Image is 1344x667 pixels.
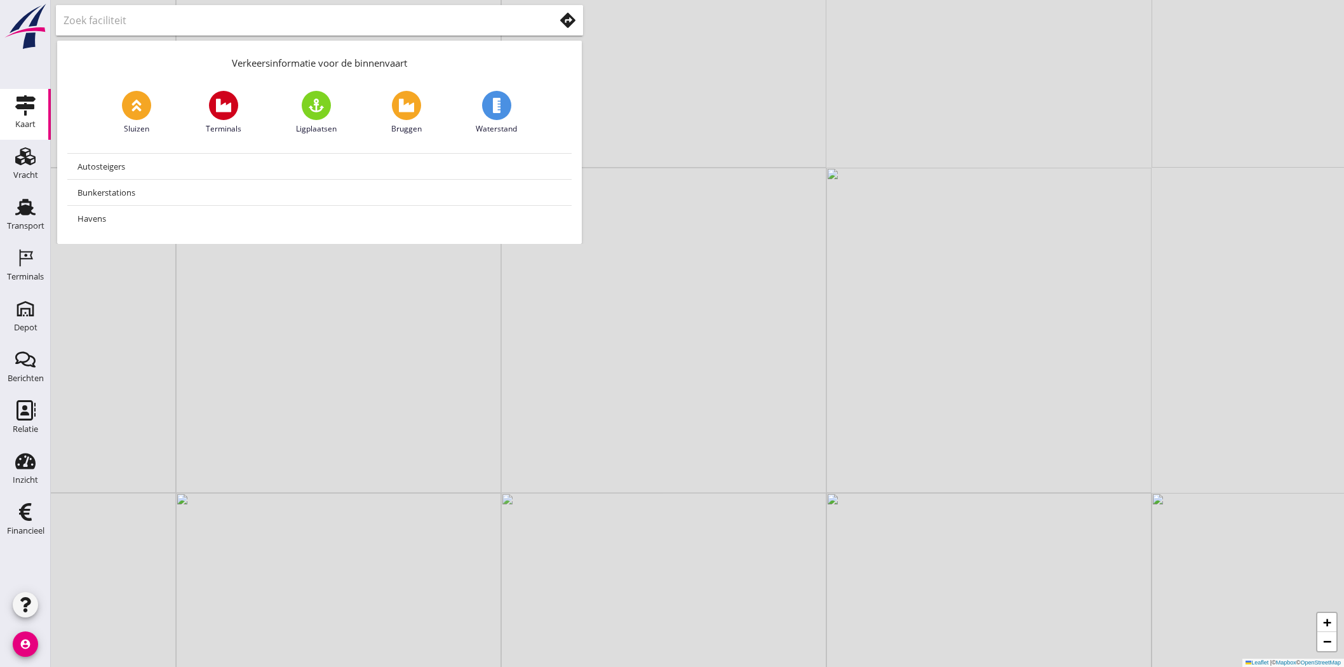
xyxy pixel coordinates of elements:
a: Bruggen [391,91,422,135]
div: © © [1242,659,1344,667]
div: Vracht [13,171,38,179]
span: Ligplaatsen [296,123,337,135]
div: Relatie [13,425,38,433]
input: Zoek faciliteit [64,10,537,30]
div: Transport [7,222,44,230]
span: + [1323,614,1331,630]
span: Sluizen [124,123,149,135]
span: − [1323,633,1331,649]
img: logo-small.a267ee39.svg [3,3,48,50]
a: Ligplaatsen [296,91,337,135]
div: Depot [14,323,37,332]
span: Bruggen [391,123,422,135]
div: Autosteigers [77,159,561,174]
a: Sluizen [122,91,151,135]
a: Zoom in [1317,613,1336,632]
div: Verkeersinformatie voor de binnenvaart [57,41,582,81]
a: Mapbox [1276,659,1296,666]
a: Terminals [206,91,241,135]
span: | [1270,659,1272,666]
a: Zoom out [1317,632,1336,651]
div: Financieel [7,527,44,535]
span: Waterstand [476,123,517,135]
div: Inzicht [13,476,38,484]
a: OpenStreetMap [1300,659,1341,666]
div: Terminals [7,273,44,281]
a: Waterstand [476,91,517,135]
div: Berichten [8,374,44,382]
div: Bunkerstations [77,185,561,200]
span: Terminals [206,123,241,135]
a: Leaflet [1246,659,1268,666]
div: Havens [77,211,561,226]
div: Kaart [15,120,36,128]
i: account_circle [13,631,38,657]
